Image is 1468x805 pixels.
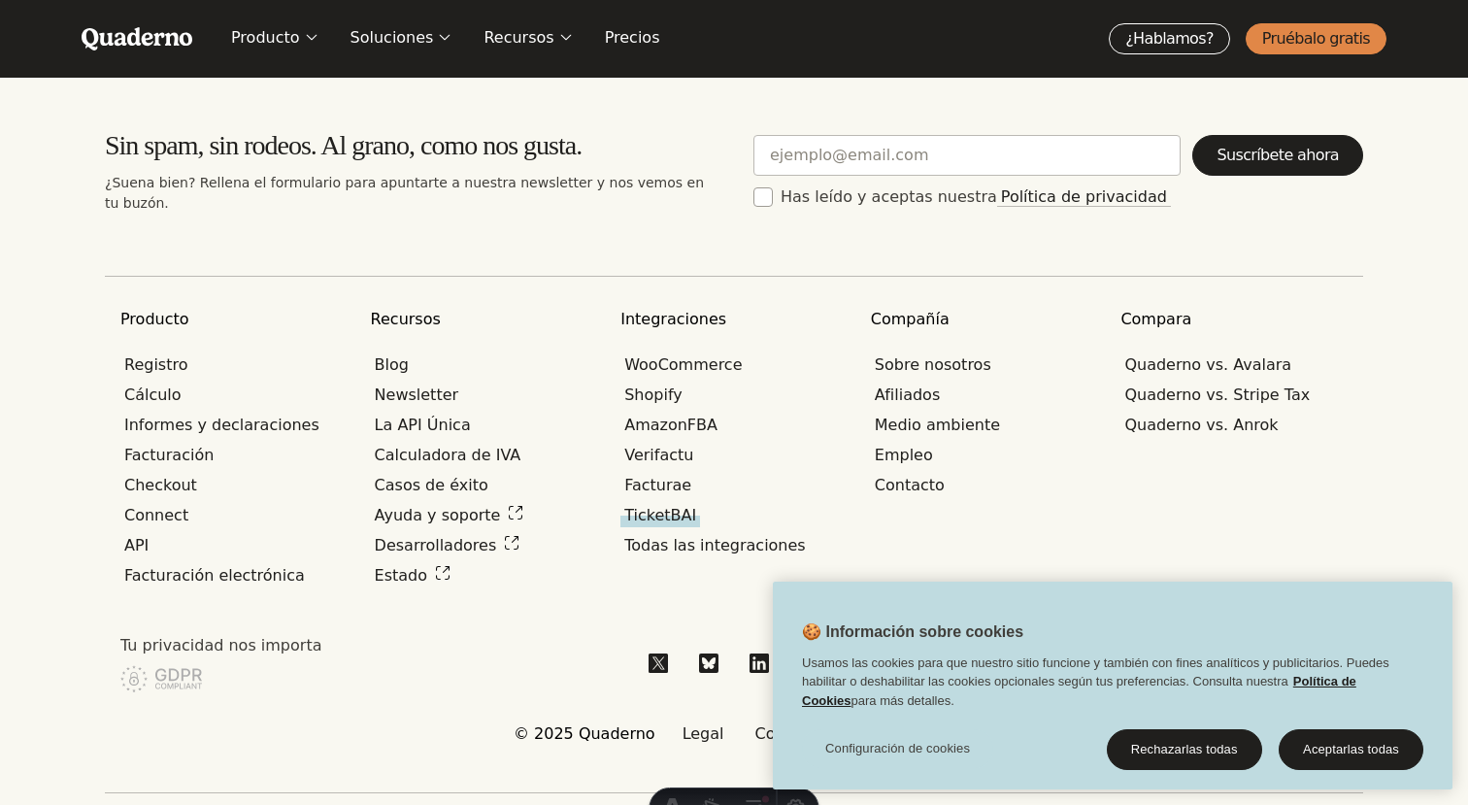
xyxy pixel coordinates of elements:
a: Calculadora de IVA [371,445,525,467]
div: Cookie banner [773,582,1452,789]
div: 🍪 Información sobre cookies [773,582,1452,789]
a: Shopify [620,385,686,407]
abbr: Fulfillment by Amazon [687,416,717,434]
a: Quaderno vs. Stripe Tax [1120,385,1314,407]
h2: Compara [1120,308,1348,331]
a: Legal [679,723,728,746]
a: Desarrolladores [371,535,524,557]
a: Casos de éxito [371,475,492,497]
h2: Integraciones [620,308,848,331]
p: ¿Suena bien? Rellena el formulario para apuntarte a nuestra newsletter y nos vemos en tu buzón. [105,173,715,214]
a: Connect [120,505,192,527]
button: Aceptarlas todas [1279,729,1423,770]
input: Suscríbete ahora [1192,135,1363,176]
a: Todas las integraciones [620,535,810,557]
p: Tu privacidad nos importa [120,634,616,657]
button: Configuración de cookies [802,729,993,768]
a: Informes y declaraciones [120,415,323,437]
a: Empleo [871,445,937,467]
a: Quaderno vs. Avalara [1120,354,1295,377]
a: Estado [371,565,454,587]
div: Usamos las cookies para que nuestro sitio funcione y también con fines analíticos y publicitarios... [773,654,1452,721]
a: Configuración de cookies [751,723,954,745]
nav: Site map [120,308,1348,746]
a: La API Única [371,415,475,437]
a: Afiliados [871,385,944,407]
a: ¿Hablamos? [1109,23,1230,54]
h2: Recursos [371,308,598,331]
a: Pruébalo gratis [1246,23,1386,54]
a: Blog [371,354,413,377]
a: Quaderno vs. Anrok [1120,415,1282,437]
a: Contacto [871,475,949,497]
a: WooCommerce [620,354,746,377]
a: Cálculo [120,385,185,407]
a: Sobre nosotros [871,354,995,377]
a: Verifactu [620,445,697,467]
h2: 🍪 Información sobre cookies [773,621,1023,654]
h2: Compañía [871,308,1098,331]
h2: Sin spam, sin rodeos. Al grano, como nos gusta. [105,130,715,161]
a: TicketBAI [620,505,700,527]
a: Política de privacidad [997,187,1171,207]
a: AmazonFBA [620,415,721,437]
a: Facturación electrónica [120,565,309,587]
a: Ayuda y soporte [371,505,528,527]
button: Rechazarlas todas [1107,729,1262,770]
h2: Producto [120,308,348,331]
input: ejemplo@email.com [753,135,1181,176]
a: Medio ambiente [871,415,1004,437]
a: Política de Cookies [802,674,1356,708]
li: © 2025 Quaderno [514,723,655,746]
a: Facturación [120,445,217,467]
a: Newsletter [371,385,463,407]
a: API [120,535,152,557]
a: Checkout [120,475,201,497]
a: Registro [120,354,191,377]
a: Facturae [620,475,695,497]
label: Has leído y aceptas nuestra [781,185,1363,209]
